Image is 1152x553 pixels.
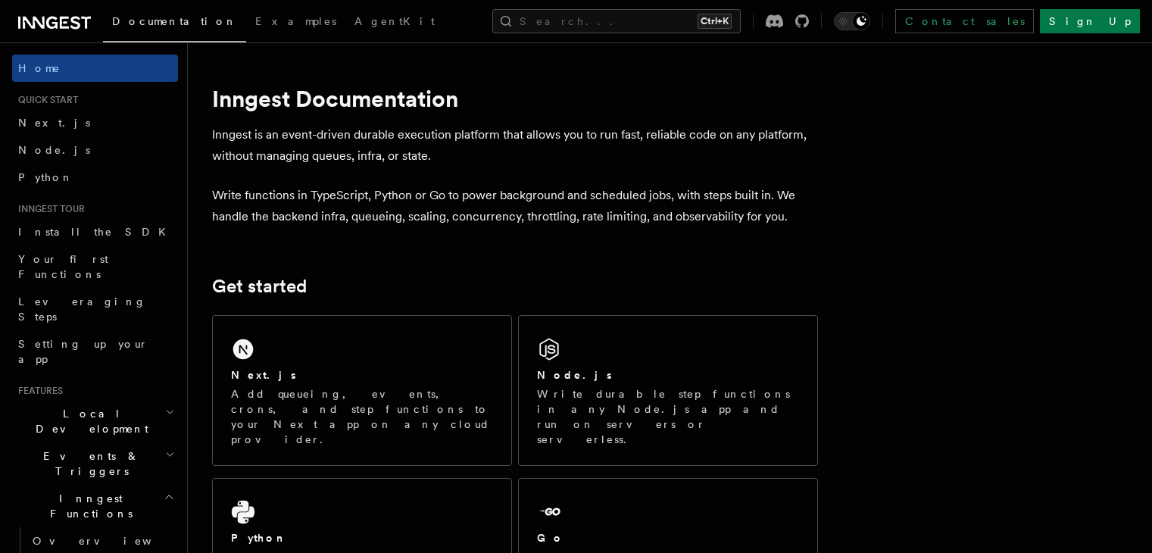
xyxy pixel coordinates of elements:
[18,171,73,183] span: Python
[18,144,90,156] span: Node.js
[12,400,178,442] button: Local Development
[18,226,175,238] span: Install the SDK
[33,535,189,547] span: Overview
[1040,9,1140,33] a: Sign Up
[12,55,178,82] a: Home
[895,9,1034,33] a: Contact sales
[18,295,146,323] span: Leveraging Steps
[231,367,296,383] h2: Next.js
[12,448,165,479] span: Events & Triggers
[345,5,444,41] a: AgentKit
[12,288,178,330] a: Leveraging Steps
[231,530,287,545] h2: Python
[537,386,799,447] p: Write durable step functions in any Node.js app and run on servers or serverless.
[12,330,178,373] a: Setting up your app
[103,5,246,42] a: Documentation
[12,385,63,397] span: Features
[18,117,90,129] span: Next.js
[212,124,818,167] p: Inngest is an event-driven durable execution platform that allows you to run fast, reliable code ...
[212,85,818,112] h1: Inngest Documentation
[12,491,164,521] span: Inngest Functions
[12,245,178,288] a: Your first Functions
[246,5,345,41] a: Examples
[12,136,178,164] a: Node.js
[212,185,818,227] p: Write functions in TypeScript, Python or Go to power background and scheduled jobs, with steps bu...
[12,406,165,436] span: Local Development
[12,164,178,191] a: Python
[231,386,493,447] p: Add queueing, events, crons, and step functions to your Next app on any cloud provider.
[12,442,178,485] button: Events & Triggers
[18,61,61,76] span: Home
[12,203,85,215] span: Inngest tour
[537,530,564,545] h2: Go
[354,15,435,27] span: AgentKit
[492,9,741,33] button: Search...Ctrl+K
[12,485,178,527] button: Inngest Functions
[12,109,178,136] a: Next.js
[18,253,108,280] span: Your first Functions
[212,315,512,466] a: Next.jsAdd queueing, events, crons, and step functions to your Next app on any cloud provider.
[834,12,870,30] button: Toggle dark mode
[212,276,307,297] a: Get started
[12,94,78,106] span: Quick start
[518,315,818,466] a: Node.jsWrite durable step functions in any Node.js app and run on servers or serverless.
[112,15,237,27] span: Documentation
[12,218,178,245] a: Install the SDK
[255,15,336,27] span: Examples
[18,338,148,365] span: Setting up your app
[698,14,732,29] kbd: Ctrl+K
[537,367,612,383] h2: Node.js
